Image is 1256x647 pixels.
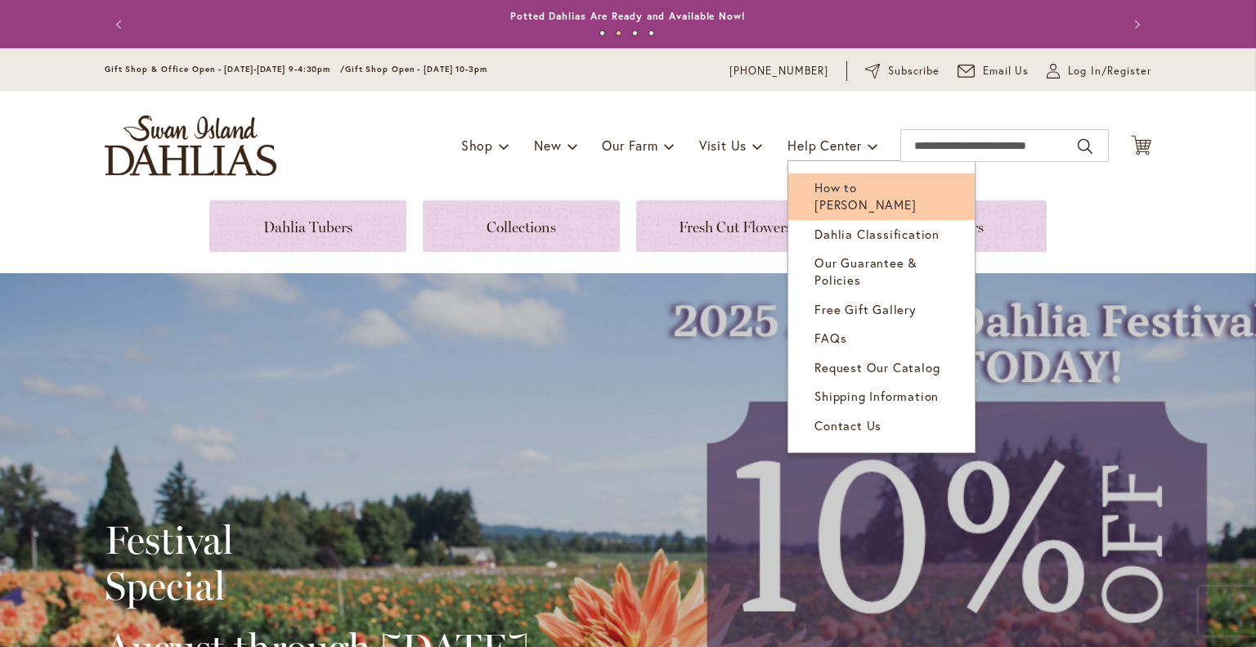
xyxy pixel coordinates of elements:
[461,137,493,154] span: Shop
[699,137,747,154] span: Visit Us
[729,63,828,79] a: [PHONE_NUMBER]
[602,137,657,154] span: Our Farm
[814,330,846,346] span: FAQs
[616,30,621,36] button: 2 of 4
[105,517,529,609] h2: Festival Special
[534,137,561,154] span: New
[632,30,638,36] button: 3 of 4
[865,63,940,79] a: Subscribe
[787,137,862,154] span: Help Center
[814,359,940,375] span: Request Our Catalog
[599,30,605,36] button: 1 of 4
[814,254,917,288] span: Our Guarantee & Policies
[1119,8,1151,41] button: Next
[105,64,345,74] span: Gift Shop & Office Open - [DATE]-[DATE] 9-4:30pm /
[105,115,276,176] a: store logo
[814,301,917,317] span: Free Gift Gallery
[345,64,487,74] span: Gift Shop Open - [DATE] 10-3pm
[888,63,940,79] span: Subscribe
[105,8,137,41] button: Previous
[814,226,940,242] span: Dahlia Classification
[958,63,1029,79] a: Email Us
[814,179,916,213] span: How to [PERSON_NAME]
[510,10,746,22] a: Potted Dahlias Are Ready and Available Now!
[1068,63,1151,79] span: Log In/Register
[814,388,939,404] span: Shipping Information
[983,63,1029,79] span: Email Us
[1047,63,1151,79] a: Log In/Register
[648,30,654,36] button: 4 of 4
[814,417,881,434] span: Contact Us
